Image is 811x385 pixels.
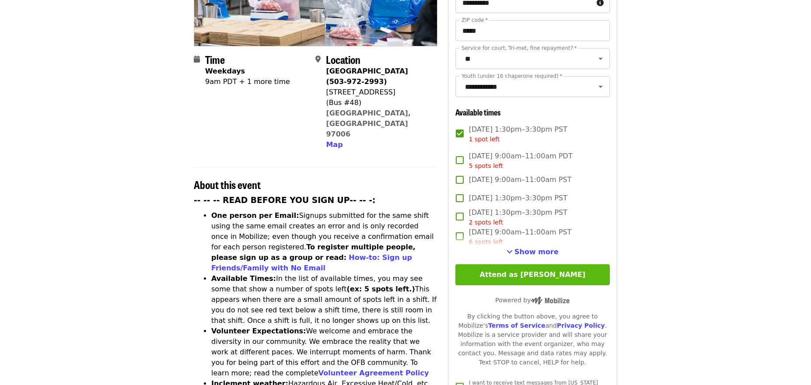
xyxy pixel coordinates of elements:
a: Terms of Service [488,322,545,329]
button: Open [594,52,607,65]
li: In the list of available times, you may see some that show a number of spots left This appears wh... [211,273,437,326]
div: (Bus #48) [326,98,430,108]
div: By clicking the button above, you agree to Mobilize's and . Mobilize is a service provider and wi... [455,312,610,367]
strong: Available Times: [211,274,276,283]
a: [GEOGRAPHIC_DATA], [GEOGRAPHIC_DATA] 97006 [326,109,411,138]
span: Location [326,52,360,67]
span: Powered by [495,297,570,304]
strong: -- -- -- READ BEFORE YOU SIGN UP-- -- -: [194,196,376,205]
strong: One person per Email: [211,211,299,220]
span: 6 spots left [469,238,503,245]
strong: To register multiple people, please sign up as a group or read: [211,243,416,262]
button: See more timeslots [507,247,559,257]
button: Attend as [PERSON_NAME] [455,264,610,285]
img: Powered by Mobilize [531,297,570,304]
a: Volunteer Agreement Policy [318,369,429,377]
li: Signups submitted for the same shift using the same email creates an error and is only recorded o... [211,210,437,273]
span: [DATE] 1:30pm–3:30pm PST [469,124,567,144]
span: 5 spots left [469,162,503,169]
input: ZIP code [455,20,610,41]
span: 2 spots left [469,219,503,226]
li: We welcome and embrace the diversity in our community. We embrace the reality that we work at dif... [211,326,437,378]
strong: Weekdays [205,67,245,75]
span: Time [205,52,225,67]
div: 9am PDT + 1 more time [205,77,290,87]
span: [DATE] 1:30pm–3:30pm PST [469,207,567,227]
strong: Volunteer Expectations: [211,327,306,335]
label: Service for court, Tri-met, fine repayment? [461,45,577,51]
div: [STREET_ADDRESS] [326,87,430,98]
button: Map [326,140,343,150]
span: 1 spot left [469,136,500,143]
a: How-to: Sign up Friends/Family with No Email [211,253,412,272]
label: Youth (under 16 chaperone required) [461,73,562,79]
strong: [GEOGRAPHIC_DATA] (503-972-2993) [326,67,408,86]
span: About this event [194,177,261,192]
span: Show more [514,248,559,256]
span: [DATE] 9:00am–11:00am PDT [469,151,573,171]
span: Map [326,140,343,149]
a: Privacy Policy [557,322,605,329]
span: Available times [455,106,501,118]
label: ZIP code [461,17,488,23]
span: [DATE] 9:00am–11:00am PST [469,227,572,247]
button: Open [594,80,607,93]
i: calendar icon [194,55,200,63]
strong: (ex: 5 spots left.) [346,285,415,293]
i: map-marker-alt icon [315,55,321,63]
span: [DATE] 9:00am–11:00am PST [469,175,572,185]
span: [DATE] 1:30pm–3:30pm PST [469,193,567,203]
